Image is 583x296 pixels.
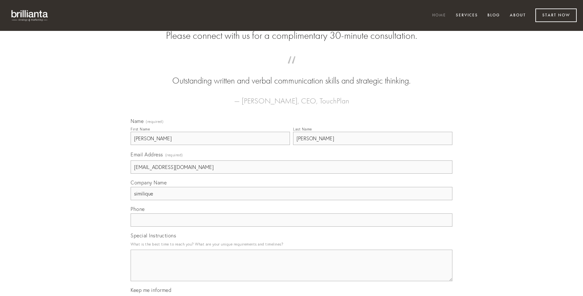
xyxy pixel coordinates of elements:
[131,151,163,158] span: Email Address
[131,118,144,124] span: Name
[131,240,452,248] p: What is the best time to reach you? What are your unique requirements and timelines?
[428,10,450,21] a: Home
[141,62,442,87] blockquote: Outstanding written and verbal communication skills and strategic thinking.
[131,30,452,42] h2: Please connect with us for a complimentary 30-minute consultation.
[535,9,577,22] a: Start Now
[483,10,504,21] a: Blog
[131,127,150,131] div: First Name
[506,10,530,21] a: About
[146,120,163,124] span: (required)
[293,127,312,131] div: Last Name
[452,10,482,21] a: Services
[131,287,171,293] span: Keep me informed
[131,206,145,212] span: Phone
[131,232,176,239] span: Special Instructions
[131,179,167,186] span: Company Name
[6,6,54,25] img: brillianta - research, strategy, marketing
[141,62,442,75] span: “
[165,151,183,159] span: (required)
[141,87,442,107] figcaption: — [PERSON_NAME], CEO, TouchPlan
